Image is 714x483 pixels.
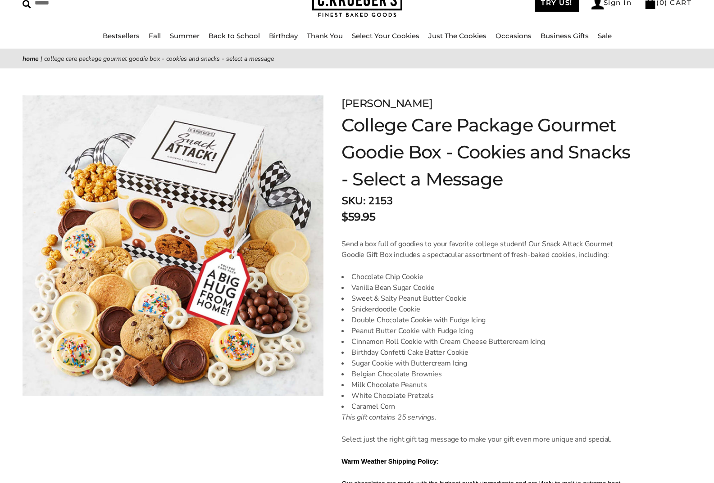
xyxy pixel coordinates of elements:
li: Sweet & Salty Peanut Butter Cookie [341,293,631,304]
a: Fall [149,32,161,40]
li: Sugar Cookie with Buttercream Icing [341,358,631,369]
em: This gift contains 25 servings. [341,412,437,422]
nav: breadcrumbs [23,54,691,64]
a: Back to School [209,32,260,40]
li: Cinnamon Roll Cookie with Cream Cheese Buttercream Icing [341,336,631,347]
p: $59.95 [341,209,375,225]
a: Occasions [496,32,532,40]
li: Snickerdoodle Cookie [341,304,631,315]
span: 2153 [368,194,392,208]
li: White Chocolate Pretzels [341,390,631,401]
a: Summer [170,32,200,40]
p: Select just the right gift tag message to make your gift even more unique and special. [341,434,631,445]
a: Bestsellers [103,32,140,40]
a: Select Your Cookies [352,32,419,40]
a: Birthday [269,32,298,40]
li: Birthday Confetti Cake Batter Cookie [341,347,631,358]
img: College Care Package Gourmet Goodie Box - Cookies and Snacks - Select a Message [23,95,323,396]
li: Vanilla Bean Sugar Cookie [341,282,631,293]
li: Chocolate Chip Cookie [341,271,631,282]
span: College Care Package Gourmet Goodie Box - Cookies and Snacks - Select a Message [44,54,274,63]
a: Business Gifts [541,32,589,40]
li: Milk Chocolate Peanuts [341,379,631,390]
li: Caramel Corn [341,401,631,412]
li: Belgian Chocolate Brownies [341,369,631,379]
p: [PERSON_NAME] [341,95,631,112]
strong: SKU: [341,194,365,208]
h1: College Care Package Gourmet Goodie Box - Cookies and Snacks - Select a Message [341,112,631,193]
span: Warm Weather Shipping Policy: [341,458,439,465]
a: Sale [598,32,612,40]
li: Peanut Butter Cookie with Fudge Icing [341,325,631,336]
li: Double Chocolate Cookie with Fudge Icing [341,315,631,325]
p: Send a box full of goodies to your favorite college student! Our Snack Attack Gourmet Goodie Gift... [341,239,631,260]
a: Just The Cookies [428,32,487,40]
a: Home [23,54,39,63]
a: Thank You [307,32,343,40]
span: | [41,54,42,63]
